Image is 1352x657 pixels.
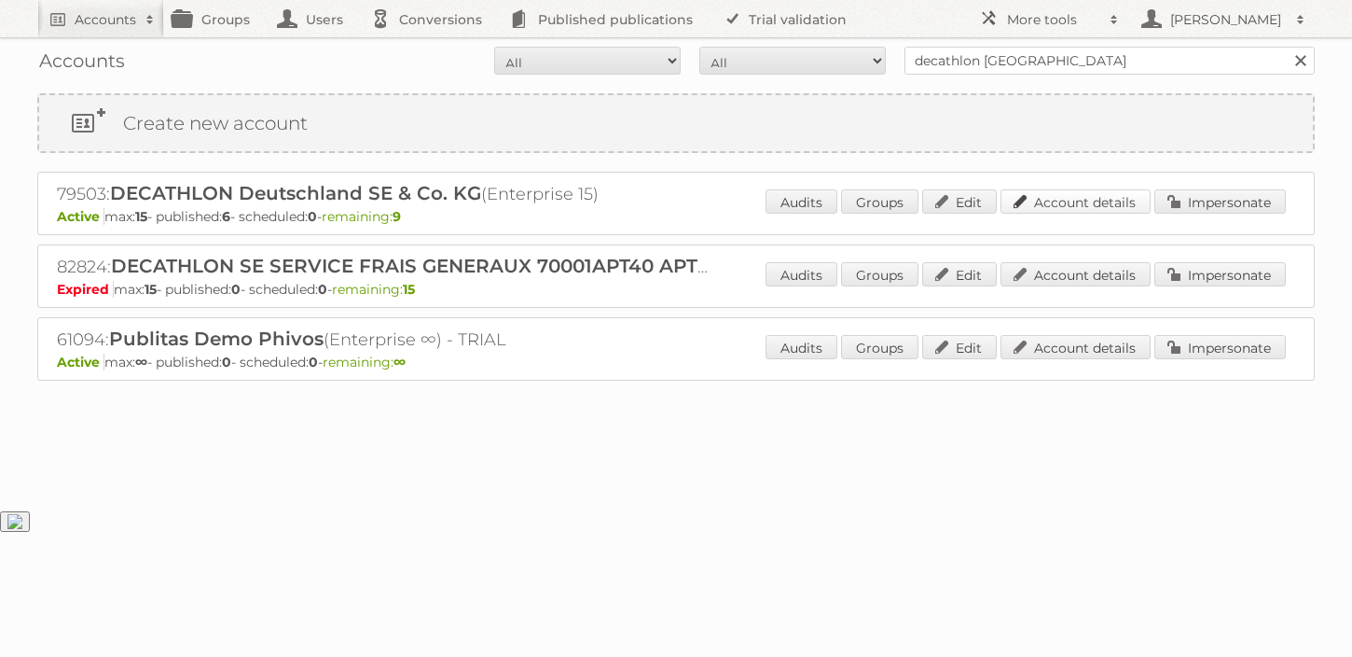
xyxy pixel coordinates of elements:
[57,255,710,279] h2: 82824: (Enterprise 15)
[1000,189,1151,214] a: Account details
[922,189,997,214] a: Edit
[57,354,1295,370] p: max: - published: - scheduled: -
[57,208,104,225] span: Active
[1007,10,1100,29] h2: More tools
[1154,335,1286,359] a: Impersonate
[57,281,114,298] span: Expired
[922,262,997,287] a: Edit
[1154,262,1286,287] a: Impersonate
[57,328,710,352] h2: 61094: (Enterprise ∞) - TRIAL
[111,255,942,277] span: DECATHLON SE SERVICE FRAIS GENERAUX 70001APT40 APTONIA (Nutritions et soins)
[309,354,318,370] strong: 0
[393,208,401,225] strong: 9
[322,208,401,225] span: remaining:
[766,262,837,287] a: Audits
[75,10,136,29] h2: Accounts
[323,354,406,370] span: remaining:
[110,182,481,204] span: DECATHLON Deutschland SE & Co. KG
[135,208,147,225] strong: 15
[109,328,324,350] span: Publitas Demo Phivos
[841,262,918,287] a: Groups
[222,208,230,225] strong: 6
[145,281,157,298] strong: 15
[57,281,1295,298] p: max: - published: - scheduled: -
[841,335,918,359] a: Groups
[1166,10,1287,29] h2: [PERSON_NAME]
[1154,189,1286,214] a: Impersonate
[841,189,918,214] a: Groups
[403,281,415,298] strong: 15
[766,335,837,359] a: Audits
[1000,262,1151,287] a: Account details
[318,281,327,298] strong: 0
[222,354,231,370] strong: 0
[231,281,241,298] strong: 0
[393,354,406,370] strong: ∞
[1000,335,1151,359] a: Account details
[57,354,104,370] span: Active
[332,281,415,298] span: remaining:
[308,208,317,225] strong: 0
[57,208,1295,225] p: max: - published: - scheduled: -
[39,95,1313,151] a: Create new account
[766,189,837,214] a: Audits
[922,335,997,359] a: Edit
[57,182,710,206] h2: 79503: (Enterprise 15)
[135,354,147,370] strong: ∞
